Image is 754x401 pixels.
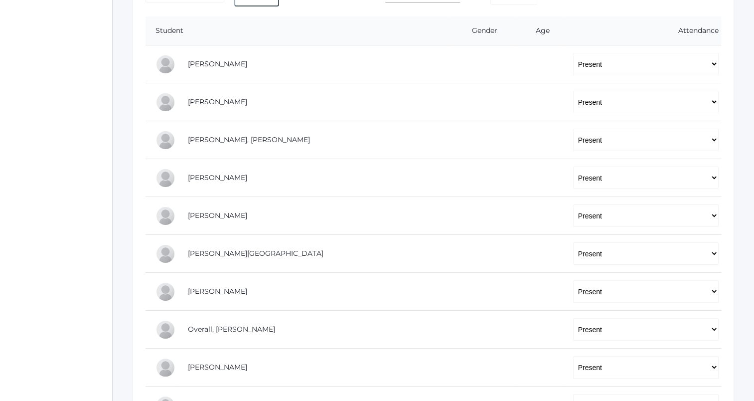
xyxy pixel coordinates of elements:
[447,16,515,45] th: Gender
[155,358,175,378] div: Olivia Puha
[188,287,247,296] a: [PERSON_NAME]
[155,320,175,340] div: Chris Overall
[155,130,175,150] div: Presley Davenport
[515,16,563,45] th: Age
[188,97,247,106] a: [PERSON_NAME]
[188,249,323,258] a: [PERSON_NAME][GEOGRAPHIC_DATA]
[155,244,175,264] div: Austin Hill
[188,59,247,68] a: [PERSON_NAME]
[188,363,247,372] a: [PERSON_NAME]
[188,325,275,334] a: Overall, [PERSON_NAME]
[188,211,247,220] a: [PERSON_NAME]
[188,135,310,144] a: [PERSON_NAME], [PERSON_NAME]
[563,16,721,45] th: Attendance
[146,16,447,45] th: Student
[155,282,175,302] div: Marissa Myers
[155,206,175,226] div: Rachel Hayton
[155,168,175,188] div: LaRae Erner
[155,54,175,74] div: Pierce Brozek
[155,92,175,112] div: Eva Carr
[188,173,247,182] a: [PERSON_NAME]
